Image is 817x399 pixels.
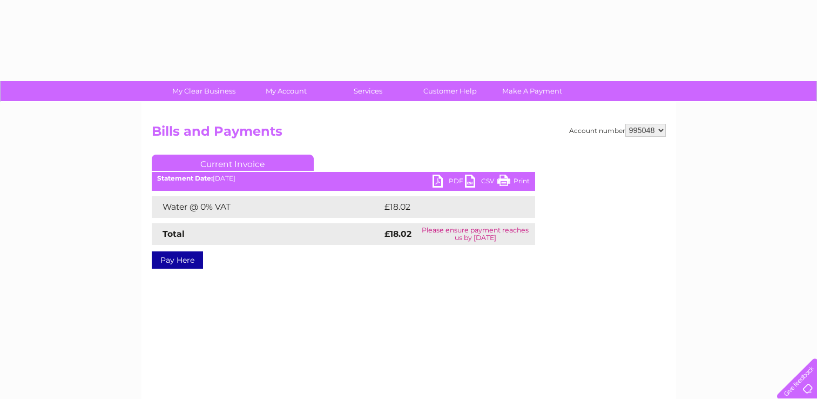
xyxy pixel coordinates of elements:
a: CSV [465,175,497,190]
div: [DATE] [152,175,535,182]
h2: Bills and Payments [152,124,666,144]
a: My Account [241,81,330,101]
a: Pay Here [152,251,203,269]
a: Current Invoice [152,155,314,171]
div: Account number [569,124,666,137]
td: Please ensure payment reaches us by [DATE] [416,223,535,245]
a: My Clear Business [159,81,248,101]
td: £18.02 [382,196,512,218]
a: Make A Payment [488,81,577,101]
a: Customer Help [406,81,495,101]
a: Services [323,81,413,101]
strong: £18.02 [384,229,411,239]
a: Print [497,175,530,190]
td: Water @ 0% VAT [152,196,382,218]
a: PDF [433,175,465,190]
strong: Total [163,229,185,239]
b: Statement Date: [157,174,213,182]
